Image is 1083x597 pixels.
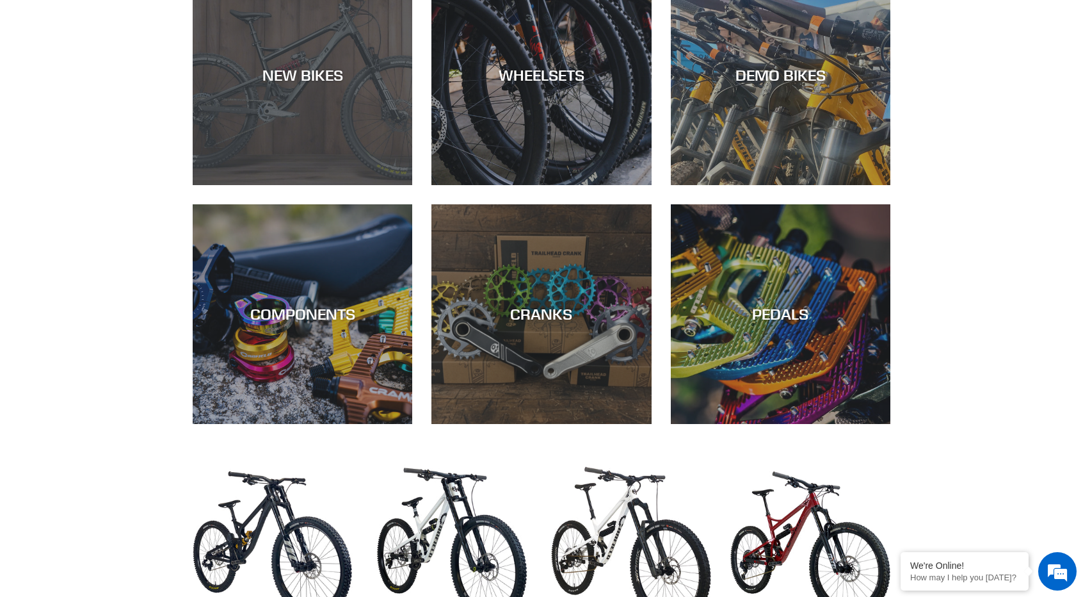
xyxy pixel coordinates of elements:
div: COMPONENTS [193,305,412,323]
a: COMPONENTS [193,204,412,424]
a: CRANKS [431,204,651,424]
a: PEDALS [671,204,890,424]
div: DEMO BIKES [671,66,890,85]
div: CRANKS [431,305,651,323]
div: PEDALS [671,305,890,323]
p: How may I help you today? [910,573,1019,582]
div: We're Online! [910,560,1019,571]
div: WHEELSETS [431,66,651,85]
div: NEW BIKES [193,66,412,85]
